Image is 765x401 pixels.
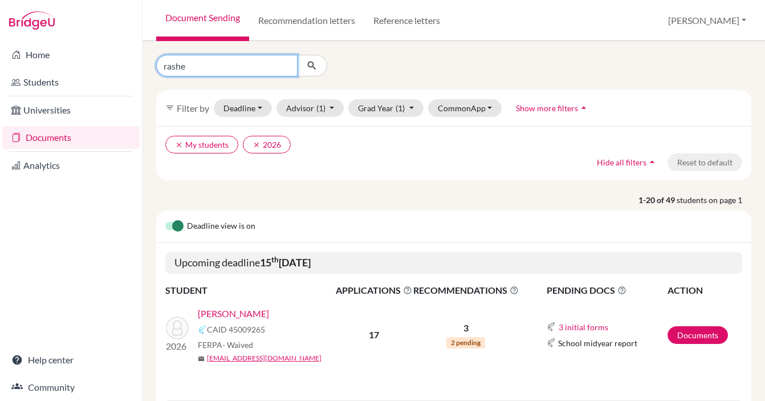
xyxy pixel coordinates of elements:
[271,255,279,264] sup: th
[2,376,140,399] a: Community
[558,321,609,334] button: 3 initial forms
[166,339,189,353] p: 2026
[2,99,140,121] a: Universities
[2,71,140,94] a: Students
[222,340,253,350] span: - Waived
[336,283,412,297] span: APPLICATIONS
[677,194,751,206] span: students on page 1
[175,141,183,149] i: clear
[260,256,311,269] b: 15 [DATE]
[165,103,174,112] i: filter_list
[396,103,405,113] span: (1)
[207,323,265,335] span: CAID 45009265
[198,355,205,362] span: mail
[165,283,335,298] th: STUDENT
[558,337,637,349] span: School midyear report
[428,99,502,117] button: CommonApp
[243,136,291,153] button: clear2026
[2,154,140,177] a: Analytics
[667,283,742,298] th: ACTION
[165,136,238,153] button: clearMy students
[156,55,298,76] input: Find student by name...
[214,99,272,117] button: Deadline
[413,321,519,335] p: 3
[668,326,728,344] a: Documents
[547,283,667,297] span: PENDING DOCS
[316,103,325,113] span: (1)
[369,329,379,340] b: 17
[187,220,255,233] span: Deadline view is on
[253,141,261,149] i: clear
[506,99,599,117] button: Show more filtersarrow_drop_up
[198,307,269,321] a: [PERSON_NAME]
[587,153,668,171] button: Hide all filtersarrow_drop_up
[547,322,556,331] img: Common App logo
[646,156,658,168] i: arrow_drop_up
[516,103,578,113] span: Show more filters
[166,317,189,339] img: Al Homouz, Mohammad
[177,103,209,114] span: Filter by
[446,337,485,349] span: 2 pending
[207,353,322,363] a: [EMAIL_ADDRESS][DOMAIN_NAME]
[198,325,207,334] img: Common App logo
[198,339,253,351] span: FERPA
[668,153,742,171] button: Reset to default
[578,102,589,114] i: arrow_drop_up
[9,11,55,30] img: Bridge-U
[663,10,751,31] button: [PERSON_NAME]
[348,99,424,117] button: Grad Year(1)
[2,126,140,149] a: Documents
[413,283,519,297] span: RECOMMENDATIONS
[165,252,742,274] h5: Upcoming deadline
[597,157,646,167] span: Hide all filters
[2,349,140,371] a: Help center
[547,338,556,347] img: Common App logo
[2,43,140,66] a: Home
[276,99,344,117] button: Advisor(1)
[638,194,677,206] strong: 1-20 of 49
